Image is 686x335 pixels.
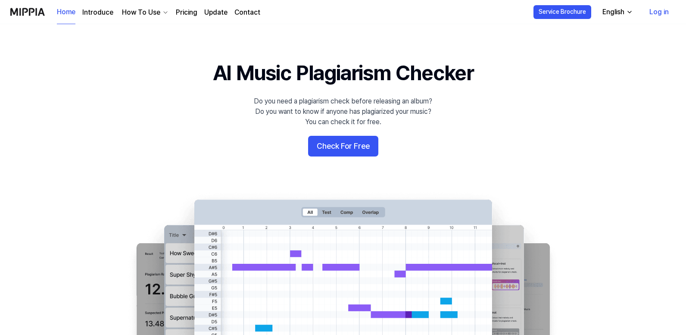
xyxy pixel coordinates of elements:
[601,7,626,17] div: English
[176,7,197,18] a: Pricing
[308,136,378,157] button: Check For Free
[596,3,638,21] button: English
[82,7,113,18] a: Introduce
[254,96,432,127] div: Do you need a plagiarism check before releasing an album? Do you want to know if anyone has plagi...
[204,7,228,18] a: Update
[533,5,591,19] button: Service Brochure
[57,0,75,24] a: Home
[120,7,162,18] div: How To Use
[234,7,260,18] a: Contact
[213,59,474,88] h1: AI Music Plagiarism Checker
[120,7,169,18] button: How To Use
